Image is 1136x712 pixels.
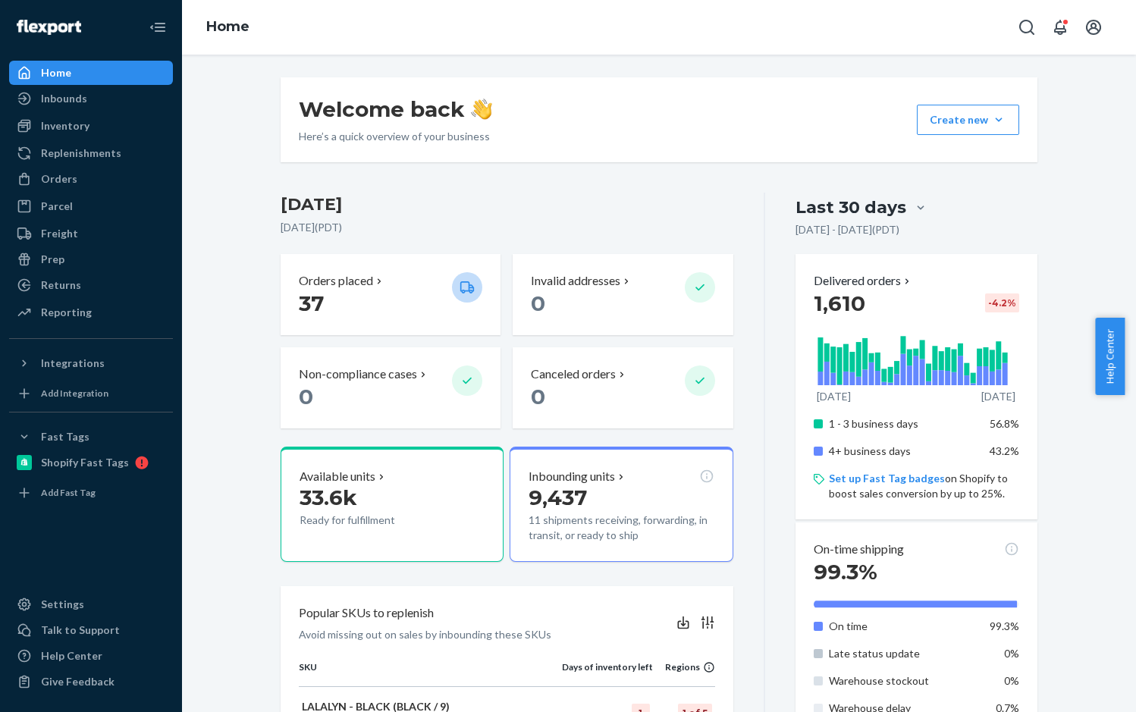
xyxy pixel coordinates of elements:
[817,389,851,404] p: [DATE]
[513,347,733,428] button: Canceled orders 0
[990,444,1019,457] span: 43.2%
[300,485,357,510] span: 33.6k
[829,472,945,485] a: Set up Fast Tag badges
[9,381,173,406] a: Add Integration
[562,660,653,686] th: Days of inventory left
[1045,12,1075,42] button: Open notifications
[1095,318,1125,395] button: Help Center
[9,114,173,138] a: Inventory
[510,447,733,562] button: Inbounding units9,43711 shipments receiving, forwarding, in transit, or ready to ship
[41,305,92,320] div: Reporting
[9,86,173,111] a: Inbounds
[41,674,115,689] div: Give Feedback
[531,272,620,290] p: Invalid addresses
[529,485,587,510] span: 9,437
[41,387,108,400] div: Add Integration
[41,597,84,612] div: Settings
[531,384,545,409] span: 0
[653,660,715,673] div: Regions
[41,486,96,499] div: Add Fast Tag
[829,619,978,634] p: On time
[41,648,102,663] div: Help Center
[917,105,1019,135] button: Create new
[9,300,173,325] a: Reporting
[9,351,173,375] button: Integrations
[9,450,173,475] a: Shopify Fast Tags
[9,644,173,668] a: Help Center
[9,425,173,449] button: Fast Tags
[9,618,173,642] a: Talk to Support
[41,146,121,161] div: Replenishments
[981,389,1015,404] p: [DATE]
[531,290,545,316] span: 0
[300,513,440,528] p: Ready for fulfillment
[9,167,173,191] a: Orders
[41,278,81,293] div: Returns
[41,91,87,106] div: Inbounds
[299,384,313,409] span: 0
[281,220,733,235] p: [DATE] ( PDT )
[9,141,173,165] a: Replenishments
[814,559,877,585] span: 99.3%
[41,623,120,638] div: Talk to Support
[814,541,904,558] p: On-time shipping
[829,444,978,459] p: 4+ business days
[299,627,551,642] p: Avoid missing out on sales by inbounding these SKUs
[41,199,73,214] div: Parcel
[985,293,1019,312] div: -4.2 %
[299,290,324,316] span: 37
[529,468,615,485] p: Inbounding units
[281,447,504,562] button: Available units33.6kReady for fulfillment
[300,468,375,485] p: Available units
[990,619,1019,632] span: 99.3%
[41,429,89,444] div: Fast Tags
[471,99,492,120] img: hand-wave emoji
[41,356,105,371] div: Integrations
[9,221,173,246] a: Freight
[814,272,913,290] button: Delivered orders
[513,254,733,335] button: Invalid addresses 0
[829,471,1019,501] p: on Shopify to boost sales conversion by up to 25%.
[299,660,562,686] th: SKU
[281,347,501,428] button: Non-compliance cases 0
[990,417,1019,430] span: 56.8%
[829,646,978,661] p: Late status update
[41,171,77,187] div: Orders
[9,61,173,85] a: Home
[41,118,89,133] div: Inventory
[9,592,173,616] a: Settings
[299,365,417,383] p: Non-compliance cases
[194,5,262,49] ol: breadcrumbs
[9,481,173,505] a: Add Fast Tag
[299,129,492,144] p: Here’s a quick overview of your business
[529,513,714,543] p: 11 shipments receiving, forwarding, in transit, or ready to ship
[206,18,249,35] a: Home
[9,194,173,218] a: Parcel
[299,96,492,123] h1: Welcome back
[531,365,616,383] p: Canceled orders
[9,273,173,297] a: Returns
[41,252,64,267] div: Prep
[299,604,434,622] p: Popular SKUs to replenish
[143,12,173,42] button: Close Navigation
[41,455,129,470] div: Shopify Fast Tags
[9,670,173,694] button: Give Feedback
[1012,12,1042,42] button: Open Search Box
[281,193,733,217] h3: [DATE]
[814,290,865,316] span: 1,610
[829,416,978,431] p: 1 - 3 business days
[1004,647,1019,660] span: 0%
[1004,674,1019,687] span: 0%
[41,226,78,241] div: Freight
[1078,12,1109,42] button: Open account menu
[829,673,978,688] p: Warehouse stockout
[299,272,373,290] p: Orders placed
[796,196,906,219] div: Last 30 days
[796,222,899,237] p: [DATE] - [DATE] ( PDT )
[9,247,173,271] a: Prep
[281,254,501,335] button: Orders placed 37
[17,20,81,35] img: Flexport logo
[41,65,71,80] div: Home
